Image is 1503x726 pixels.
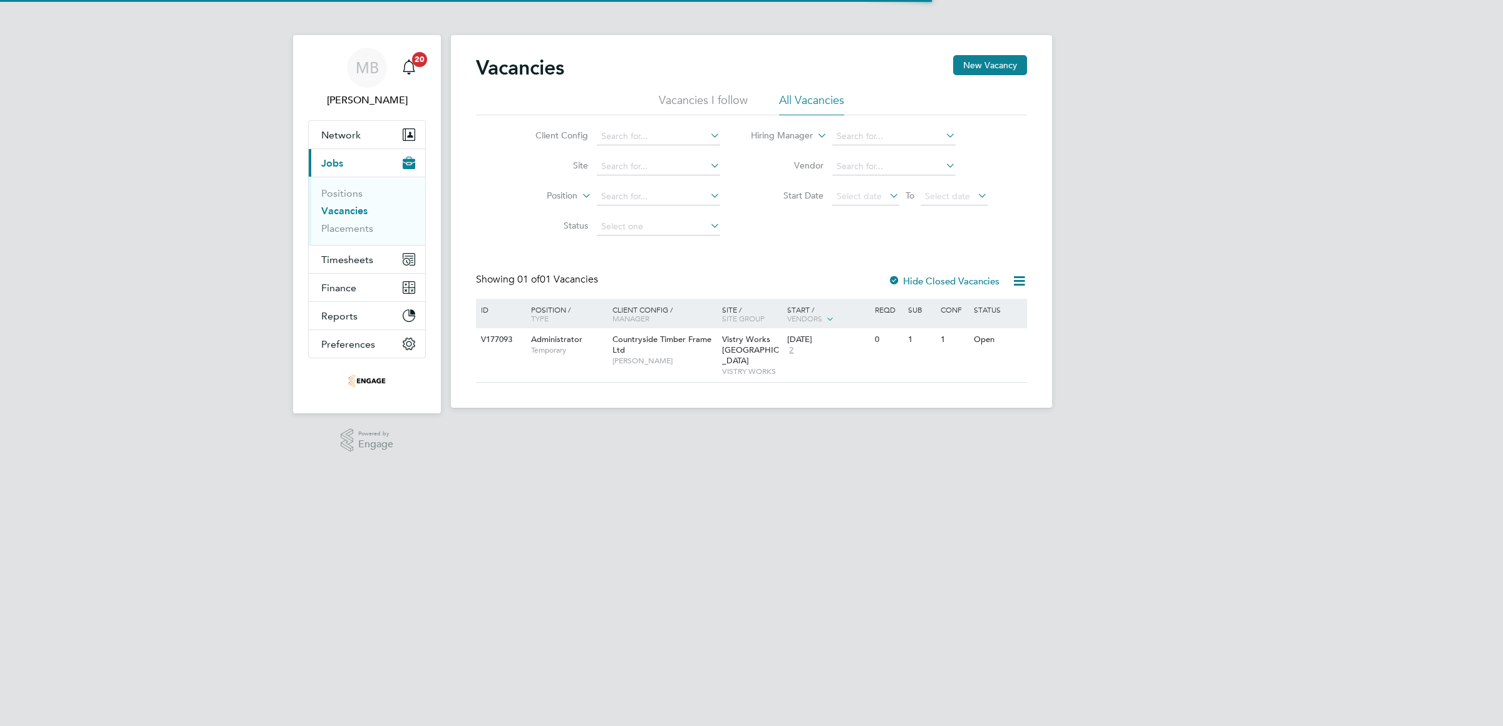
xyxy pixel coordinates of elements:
[321,205,368,217] a: Vacancies
[531,313,549,323] span: Type
[722,334,779,366] span: Vistry Works [GEOGRAPHIC_DATA]
[612,356,716,366] span: [PERSON_NAME]
[832,158,956,175] input: Search for...
[412,52,427,67] span: 20
[309,330,425,358] button: Preferences
[597,218,720,236] input: Select one
[784,299,872,330] div: Start /
[787,345,795,356] span: 2
[321,157,343,169] span: Jobs
[612,334,711,355] span: Countryside Timber Frame Ltd
[902,187,918,204] span: To
[516,130,588,141] label: Client Config
[612,313,649,323] span: Manager
[905,328,937,351] div: 1
[971,328,1025,351] div: Open
[396,48,421,88] a: 20
[888,275,999,287] label: Hide Closed Vacancies
[937,299,970,320] div: Conf
[309,246,425,273] button: Timesheets
[925,190,970,202] span: Select date
[722,366,782,376] span: VISTRY WORKS
[478,299,522,320] div: ID
[476,273,601,286] div: Showing
[872,299,904,320] div: Reqd
[659,93,748,115] li: Vacancies I follow
[309,302,425,329] button: Reports
[837,190,882,202] span: Select date
[522,299,609,329] div: Position /
[321,187,363,199] a: Positions
[321,129,361,141] span: Network
[517,273,540,286] span: 01 of
[597,188,720,205] input: Search for...
[722,313,765,323] span: Site Group
[505,190,577,202] label: Position
[531,345,606,355] span: Temporary
[832,128,956,145] input: Search for...
[609,299,719,329] div: Client Config /
[719,299,785,329] div: Site /
[597,128,720,145] input: Search for...
[308,93,426,108] span: Mark Beastall
[937,328,970,351] div: 1
[751,190,824,201] label: Start Date
[516,220,588,231] label: Status
[308,371,426,391] a: Go to home page
[321,222,373,234] a: Placements
[516,160,588,171] label: Site
[787,334,869,345] div: [DATE]
[309,177,425,245] div: Jobs
[517,273,598,286] span: 01 Vacancies
[348,371,386,391] img: seniorsalmon-logo-retina.png
[309,149,425,177] button: Jobs
[787,313,822,323] span: Vendors
[309,121,425,148] button: Network
[531,334,582,345] span: Administrator
[358,439,393,450] span: Engage
[341,428,394,452] a: Powered byEngage
[356,60,379,76] span: MB
[953,55,1027,75] button: New Vacancy
[779,93,844,115] li: All Vacancies
[872,328,904,351] div: 0
[597,158,720,175] input: Search for...
[321,254,373,266] span: Timesheets
[309,274,425,301] button: Finance
[308,48,426,108] a: MB[PERSON_NAME]
[971,299,1025,320] div: Status
[293,35,441,413] nav: Main navigation
[741,130,813,142] label: Hiring Manager
[751,160,824,171] label: Vendor
[321,282,356,294] span: Finance
[321,338,375,350] span: Preferences
[321,310,358,322] span: Reports
[478,328,522,351] div: V177093
[905,299,937,320] div: Sub
[358,428,393,439] span: Powered by
[476,55,564,80] h2: Vacancies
